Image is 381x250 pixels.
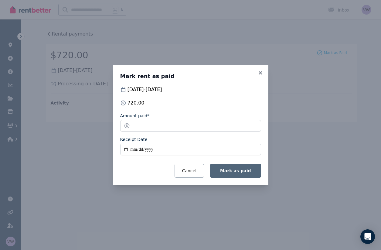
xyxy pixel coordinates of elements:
[128,99,145,107] span: 720.00
[175,164,204,178] button: Cancel
[220,168,251,173] span: Mark as paid
[120,113,150,119] label: Amount paid*
[120,136,148,142] label: Receipt Date
[210,164,261,178] button: Mark as paid
[120,73,261,80] h3: Mark rent as paid
[360,229,375,244] div: Open Intercom Messenger
[128,86,162,93] span: [DATE] - [DATE]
